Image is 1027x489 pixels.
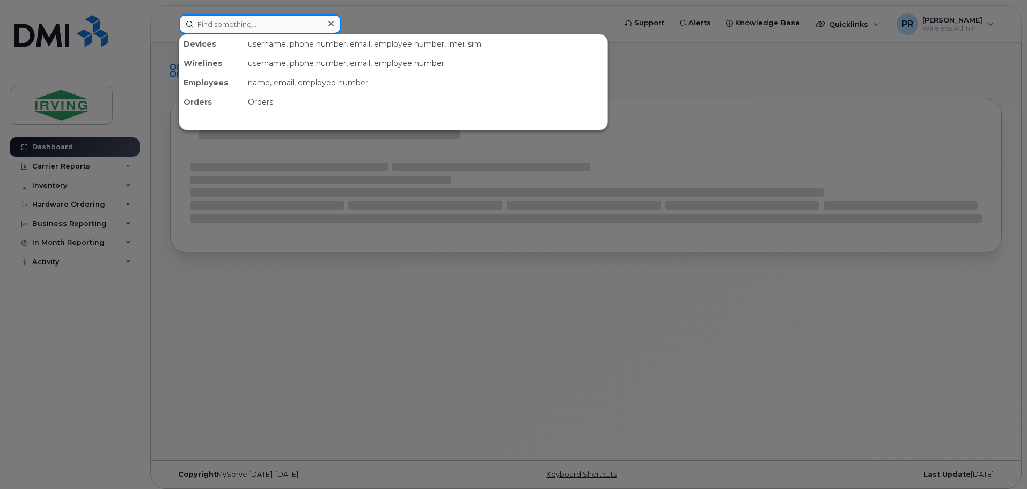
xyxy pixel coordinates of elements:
div: username, phone number, email, employee number, imei, sim [244,34,607,54]
div: Orders [244,92,607,112]
div: Orders [179,92,244,112]
div: Devices [179,34,244,54]
div: Employees [179,73,244,92]
div: Wirelines [179,54,244,73]
div: name, email, employee number [244,73,607,92]
div: username, phone number, email, employee number [244,54,607,73]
